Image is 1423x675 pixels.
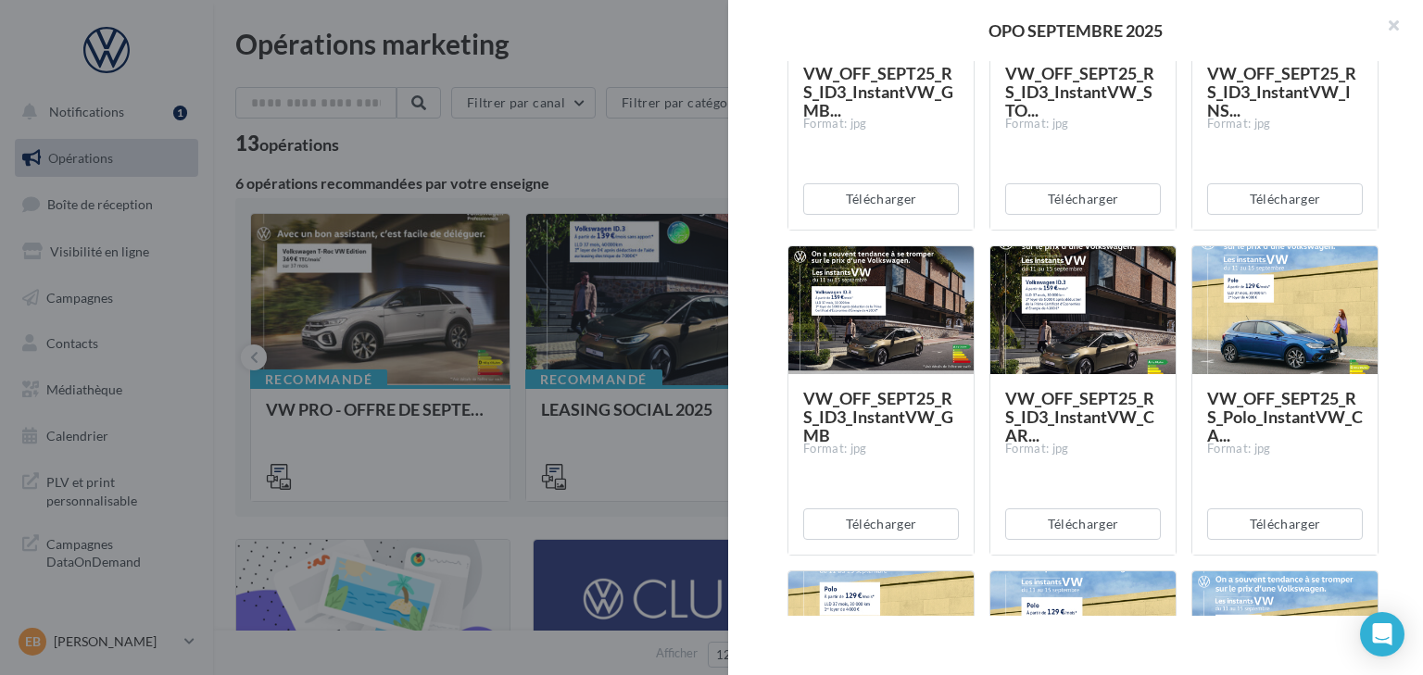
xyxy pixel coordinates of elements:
[1005,183,1161,215] button: Télécharger
[803,441,959,457] div: Format: jpg
[1207,388,1363,445] span: VW_OFF_SEPT25_RS_Polo_InstantVW_CA...
[803,116,959,132] div: Format: jpg
[1005,441,1161,457] div: Format: jpg
[1005,63,1154,120] span: VW_OFF_SEPT25_RS_ID3_InstantVW_STO...
[803,63,953,120] span: VW_OFF_SEPT25_RS_ID3_InstantVW_GMB...
[803,388,953,445] span: VW_OFF_SEPT25_RS_ID3_InstantVW_GMB
[1207,441,1363,457] div: Format: jpg
[1005,508,1161,540] button: Télécharger
[1207,63,1356,120] span: VW_OFF_SEPT25_RS_ID3_InstantVW_INS...
[803,183,959,215] button: Télécharger
[1005,116,1161,132] div: Format: jpg
[1005,388,1154,445] span: VW_OFF_SEPT25_RS_ID3_InstantVW_CAR...
[1360,612,1404,656] div: Open Intercom Messenger
[803,508,959,540] button: Télécharger
[1207,116,1363,132] div: Format: jpg
[1207,508,1363,540] button: Télécharger
[1207,183,1363,215] button: Télécharger
[758,22,1393,39] div: OPO SEPTEMBRE 2025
